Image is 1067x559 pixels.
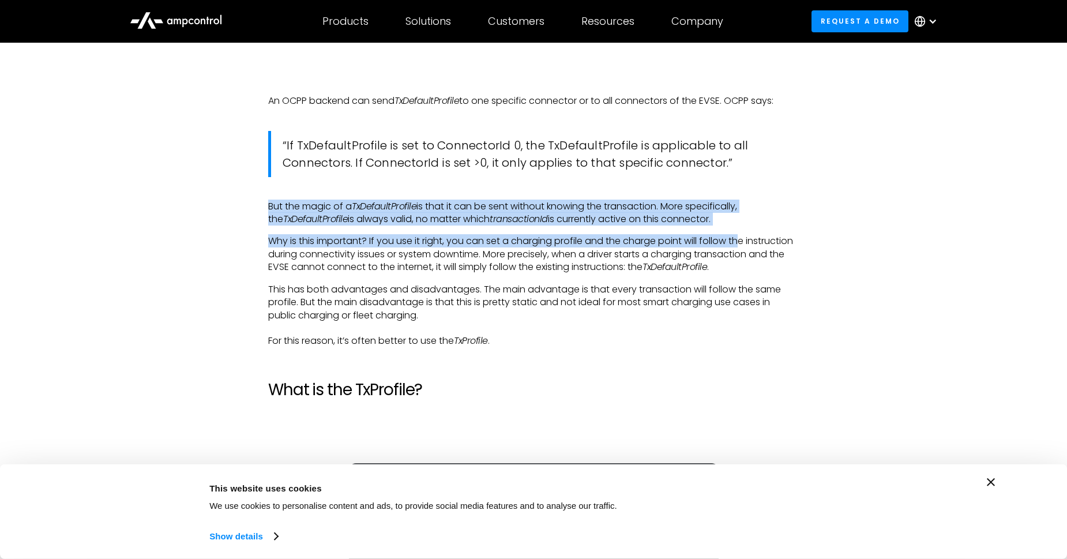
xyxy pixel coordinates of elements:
p: This has both advantages and disadvantages. The main advantage is that every transaction will fol... [268,283,799,348]
div: Resources [581,15,634,28]
div: Customers [488,15,544,28]
em: TxDefaultProfile [395,94,459,107]
button: Close banner [987,478,995,486]
div: This website uses cookies [209,481,775,495]
span: We use cookies to personalise content and ads, to provide social media features and to analyse ou... [209,501,617,511]
div: Company [671,15,723,28]
em: TxProfile [454,334,488,347]
div: Solutions [405,15,451,28]
blockquote: “If TxDefaultProfile is set to ConnectorId 0, the TxDefaultProfile is applicable to all Connector... [268,131,799,177]
p: ‍ [268,418,799,430]
a: Request a demo [811,10,908,32]
p: An OCPP backend can send to one specific connector or to all connectors of the EVSE. OCPP says: [268,95,799,107]
em: TxDefaultProfile [643,260,707,273]
h2: What is the TxProfile? [268,380,799,400]
em: TxDefaultProfile [283,212,348,226]
a: Show details [209,528,277,545]
em: transactionId [490,212,548,226]
p: Why is this important? If you use it right, you can set a charging profile and the charge point w... [268,235,799,273]
div: Products [322,15,369,28]
button: Okay [801,478,965,512]
p: But the magic of a is that it can be sent without knowing the transaction. More specifically, the... [268,200,799,226]
p: ‍ [268,73,799,85]
em: TxDefaultProfile [352,200,416,213]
